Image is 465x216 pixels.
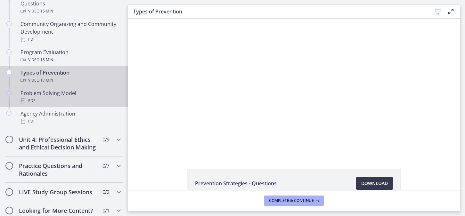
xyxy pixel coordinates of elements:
div: PDF [20,117,120,125]
h2: LIVE Study Group Sessions [19,188,97,196]
div: Video [20,56,120,64]
span: Download [361,180,388,187]
div: Program Evaluation [20,48,120,64]
div: Problem Solving Model [20,89,120,105]
span: · 18 min [39,56,53,64]
iframe: Video Lesson [128,19,460,154]
span: Prevention Strategies - Questions [195,180,277,187]
h3: Types of Prevention [133,8,421,15]
h2: Practice Questions and Rationales [19,162,97,177]
div: Agency Administration [20,110,120,125]
div: Community Organizing and Community Development [20,20,120,43]
div: PDF [20,36,120,43]
span: 0 / 7 [102,162,109,170]
span: 0 / 9 [102,136,109,143]
a: Download [356,177,393,190]
span: Complete & continue [269,198,314,203]
span: 0 / 2 [102,188,109,196]
span: · 15 min [39,7,53,15]
div: Video [20,76,120,84]
div: Types of Prevention [20,69,120,84]
div: Video [20,7,120,15]
div: PDF [20,97,120,105]
button: Complete & continue [264,196,324,206]
span: 0 / 1 [102,207,109,214]
span: · 17 min [39,76,53,84]
h2: Unit 4: Professional Ethics and Ethical Decision Making [19,136,97,151]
